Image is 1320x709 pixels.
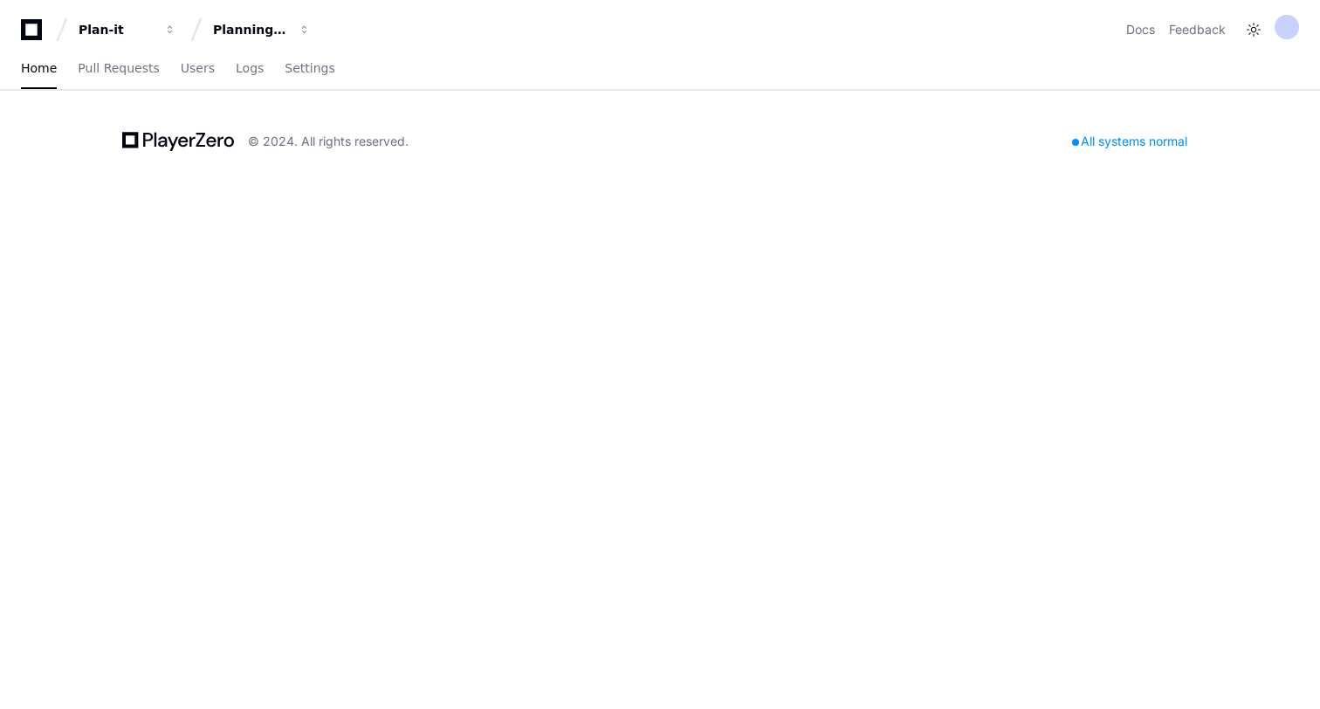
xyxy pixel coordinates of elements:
button: Plan-it [72,14,183,45]
button: Planning Plan-it [206,14,318,45]
span: Users [181,63,215,73]
div: All systems normal [1062,129,1198,154]
a: Docs [1126,21,1155,38]
div: Planning Plan-it [213,21,288,38]
a: Home [21,49,57,89]
a: Pull Requests [78,49,159,89]
span: Pull Requests [78,63,159,73]
span: Logs [236,63,264,73]
div: Plan-it [79,21,154,38]
button: Feedback [1169,21,1226,38]
span: Settings [285,63,334,73]
a: Settings [285,49,334,89]
a: Users [181,49,215,89]
a: Logs [236,49,264,89]
span: Home [21,63,57,73]
div: © 2024. All rights reserved. [248,133,409,150]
